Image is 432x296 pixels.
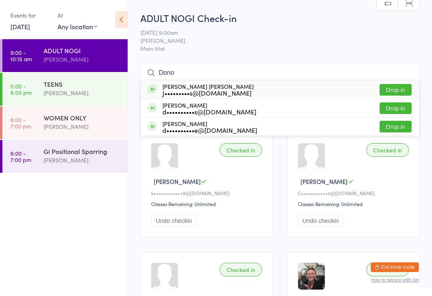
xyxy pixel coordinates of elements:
div: Any location [58,22,97,31]
span: Main Mat [140,44,420,52]
button: how to secure with pin [371,277,419,283]
button: Drop in [380,84,412,96]
input: Search [140,64,420,82]
h2: ADULT NOGI Check-in [140,11,420,24]
div: Classes Remaining: Unlimited [151,200,264,207]
div: C•••••••••••n@[DOMAIN_NAME] [298,190,411,196]
div: k••••••••••••9@[DOMAIN_NAME] [151,190,264,196]
div: Classes Remaining: Unlimited [298,200,411,207]
button: Drop in [380,102,412,114]
div: J•••••••••s@[DOMAIN_NAME] [162,90,254,96]
span: [DATE] 9:00am [140,28,407,36]
span: [PERSON_NAME] [140,36,407,44]
button: Exit kiosk mode [371,262,419,272]
div: d••••••••••e@[DOMAIN_NAME] [162,127,257,133]
div: At [58,9,97,22]
div: WOMEN ONLY [44,113,121,122]
div: [PERSON_NAME] [PERSON_NAME] [162,83,254,96]
a: 5:00 -6:00 pmTEENS[PERSON_NAME] [2,73,128,106]
a: [DATE] [10,22,30,31]
button: Drop in [380,121,412,132]
time: 5:00 - 6:00 pm [10,83,32,96]
a: 6:00 -7:00 pmWOMEN ONLY[PERSON_NAME] [2,106,128,139]
div: Gi Positional Sparring [44,147,121,156]
div: Checked in [366,263,409,276]
div: TEENS [44,80,121,88]
div: Checked in [366,143,409,157]
time: 9:00 - 10:15 am [10,49,32,62]
div: [PERSON_NAME] [44,88,121,98]
div: [PERSON_NAME] [44,55,121,64]
div: [PERSON_NAME] [44,122,121,131]
div: [PERSON_NAME] [162,102,256,115]
time: 6:00 - 7:00 pm [10,150,31,163]
a: 9:00 -10:15 amADULT NOGI[PERSON_NAME] [2,39,128,72]
div: ADULT NOGI [44,46,121,55]
span: [PERSON_NAME] [300,177,348,186]
span: [PERSON_NAME] [154,177,201,186]
div: d••••••••••s@[DOMAIN_NAME] [162,108,256,115]
button: Undo checkin [151,214,196,227]
div: [PERSON_NAME] [44,156,121,165]
button: Undo checkin [298,214,343,227]
div: Checked in [220,263,262,276]
img: image1737682759.png [298,263,325,290]
a: 6:00 -7:00 pmGi Positional Sparring[PERSON_NAME] [2,140,128,173]
div: [PERSON_NAME] [162,120,257,133]
time: 6:00 - 7:00 pm [10,116,31,129]
div: Events for [10,9,50,22]
div: Checked in [220,143,262,157]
